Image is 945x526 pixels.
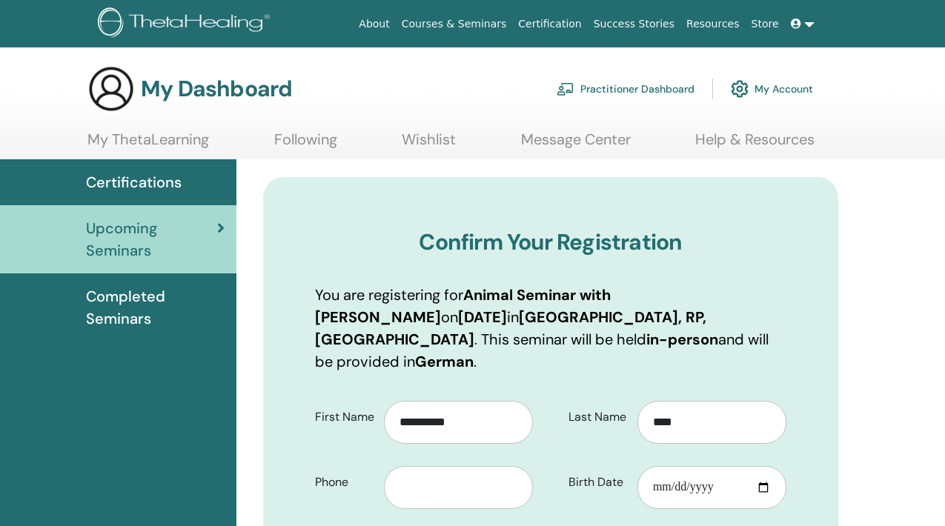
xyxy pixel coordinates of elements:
[315,284,786,373] p: You are registering for on in . This seminar will be held and will be provided in .
[86,285,225,330] span: Completed Seminars
[274,130,337,159] a: Following
[87,130,209,159] a: My ThetaLearning
[98,7,275,41] img: logo.png
[458,307,507,327] b: [DATE]
[304,468,384,496] label: Phone
[731,73,813,105] a: My Account
[521,130,631,159] a: Message Center
[695,130,815,159] a: Help & Resources
[646,330,718,349] b: in-person
[512,10,587,38] a: Certification
[141,76,292,102] h3: My Dashboard
[680,10,746,38] a: Resources
[557,468,637,496] label: Birth Date
[315,229,786,256] h3: Confirm Your Registration
[396,10,513,38] a: Courses & Seminars
[746,10,785,38] a: Store
[86,217,217,262] span: Upcoming Seminars
[557,82,574,96] img: chalkboard-teacher.svg
[315,285,611,327] b: Animal Seminar with [PERSON_NAME]
[86,171,182,193] span: Certifications
[557,73,694,105] a: Practitioner Dashboard
[87,65,135,113] img: generic-user-icon.jpg
[731,76,749,101] img: cog.svg
[415,352,474,371] b: German
[353,10,395,38] a: About
[304,403,384,431] label: First Name
[588,10,680,38] a: Success Stories
[402,130,456,159] a: Wishlist
[557,403,637,431] label: Last Name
